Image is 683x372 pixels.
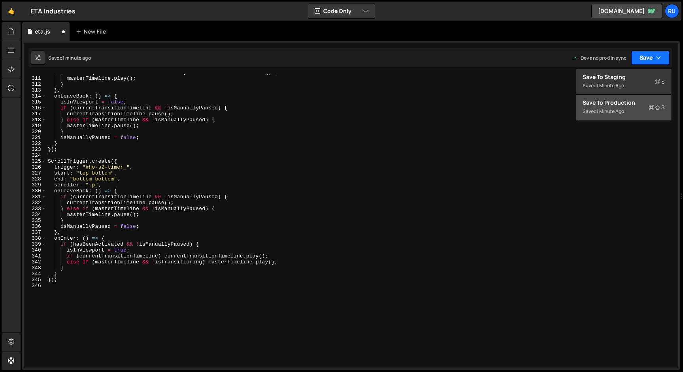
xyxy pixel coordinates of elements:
div: 315 [24,99,46,105]
div: 330 [24,188,46,194]
div: ETA Industries [30,6,75,16]
div: 338 [24,235,46,241]
div: 335 [24,218,46,224]
div: 312 [24,81,46,87]
div: 316 [24,105,46,111]
span: S [655,78,665,86]
div: 336 [24,224,46,229]
div: 334 [24,212,46,218]
button: Save to ProductionS Saved1 minute ago [576,95,671,120]
div: 339 [24,241,46,247]
div: 322 [24,141,46,147]
div: 342 [24,259,46,265]
button: Save [631,51,670,65]
div: 321 [24,135,46,141]
div: Save to Production [583,99,665,107]
div: 1 minute ago [596,82,624,89]
div: 329 [24,182,46,188]
div: 346 [24,283,46,289]
a: [DOMAIN_NAME] [591,4,662,18]
a: Ru [665,4,679,18]
div: 328 [24,176,46,182]
div: 333 [24,206,46,212]
div: Saved [48,54,91,61]
div: eta.js [35,28,50,36]
div: 337 [24,229,46,235]
div: New File [76,28,109,36]
div: 324 [24,152,46,158]
div: 319 [24,123,46,129]
div: Saved [583,107,665,116]
div: 314 [24,93,46,99]
span: S [649,103,665,111]
div: 341 [24,253,46,259]
div: 345 [24,277,46,283]
div: 327 [24,170,46,176]
div: 1 minute ago [62,54,91,61]
div: Dev and prod in sync [573,54,626,61]
div: 325 [24,158,46,164]
div: 320 [24,129,46,135]
div: 331 [24,194,46,200]
div: 343 [24,265,46,271]
div: 323 [24,147,46,152]
div: Saved [583,81,665,90]
div: 318 [24,117,46,123]
div: 311 [24,75,46,81]
div: 332 [24,200,46,206]
div: 1 minute ago [596,108,624,115]
button: Code Only [308,4,375,18]
div: 317 [24,111,46,117]
div: 340 [24,247,46,253]
button: Save to StagingS Saved1 minute ago [576,69,671,95]
a: 🤙 [2,2,21,21]
div: 313 [24,87,46,93]
div: 344 [24,271,46,277]
div: Save to Staging [583,73,665,81]
div: 326 [24,164,46,170]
